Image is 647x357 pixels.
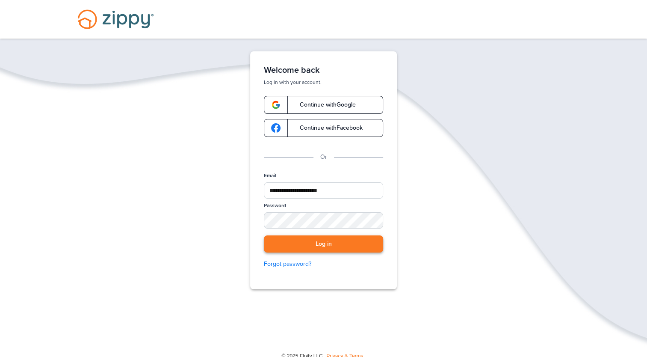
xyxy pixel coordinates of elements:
[291,102,356,108] span: Continue with Google
[264,212,383,229] input: Password
[264,79,383,86] p: Log in with your account.
[264,172,276,179] label: Email
[264,119,383,137] a: google-logoContinue withFacebook
[264,182,383,199] input: Email
[291,125,363,131] span: Continue with Facebook
[264,259,383,269] a: Forgot password?
[264,65,383,75] h1: Welcome back
[271,123,281,133] img: google-logo
[264,202,286,209] label: Password
[264,235,383,253] button: Log in
[264,96,383,114] a: google-logoContinue withGoogle
[320,152,327,162] p: Or
[271,100,281,110] img: google-logo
